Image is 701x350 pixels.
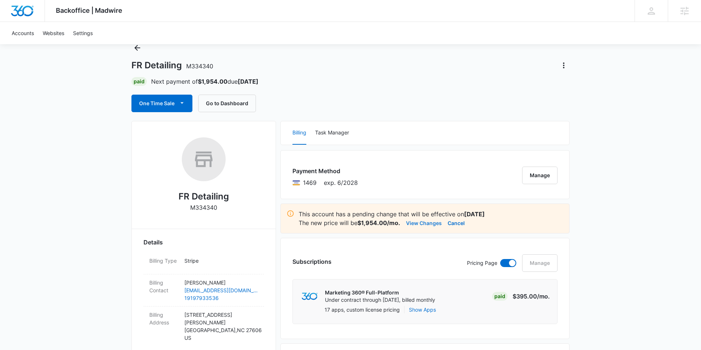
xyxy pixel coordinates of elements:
button: Actions [558,60,570,71]
a: 19197933536 [184,294,258,302]
span: Visa ending with [303,178,317,187]
p: Stripe [184,257,258,265]
span: M334340 [186,62,213,70]
strong: [DATE] [238,78,258,85]
h3: Payment Method [292,167,358,175]
button: Go to Dashboard [198,95,256,112]
button: Manage [522,167,558,184]
a: Settings [69,22,97,44]
button: Show Apps [409,306,436,313]
h1: FR Detailing [131,60,213,71]
p: Marketing 360® Full-Platform [325,289,435,296]
h3: Subscriptions [292,257,332,266]
strong: $1,954.00/mo. [357,219,400,227]
div: Billing TypeStripe [143,252,264,274]
strong: $1,954.00 [198,78,227,85]
span: Details [143,238,163,247]
img: marketing360Logo [302,293,317,300]
a: [EMAIL_ADDRESS][DOMAIN_NAME] [184,286,258,294]
p: M334340 [190,203,217,212]
span: Backoffice | Madwire [56,7,122,14]
strong: [DATE] [464,210,485,218]
span: exp. 6/2028 [324,178,358,187]
p: This account has a pending change that will be effective on [299,210,563,218]
p: [STREET_ADDRESS][PERSON_NAME] [GEOGRAPHIC_DATA] , NC 27606 US [184,311,258,342]
span: /mo. [537,293,550,300]
p: 17 apps, custom license pricing [325,306,400,313]
button: View Changes [406,218,442,227]
a: Websites [38,22,69,44]
dt: Billing Address [149,311,179,326]
p: The new price will be [299,218,400,227]
div: Paid [131,77,147,86]
p: Under contract through [DATE], billed monthly [325,296,435,304]
dt: Billing Type [149,257,179,265]
p: $395.00 [513,292,550,301]
div: Billing Contact[PERSON_NAME][EMAIL_ADDRESS][DOMAIN_NAME]19197933536 [143,274,264,307]
button: Cancel [448,218,465,227]
div: Paid [492,292,507,301]
p: Pricing Page [467,259,497,267]
button: Back [131,42,143,54]
button: Billing [292,121,306,145]
p: [PERSON_NAME] [184,279,258,286]
a: Accounts [7,22,38,44]
p: Next payment of due [151,77,258,86]
button: One Time Sale [131,95,192,112]
dt: Billing Contact [149,279,179,294]
h2: FR Detailing [179,190,229,203]
button: Task Manager [315,121,349,145]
